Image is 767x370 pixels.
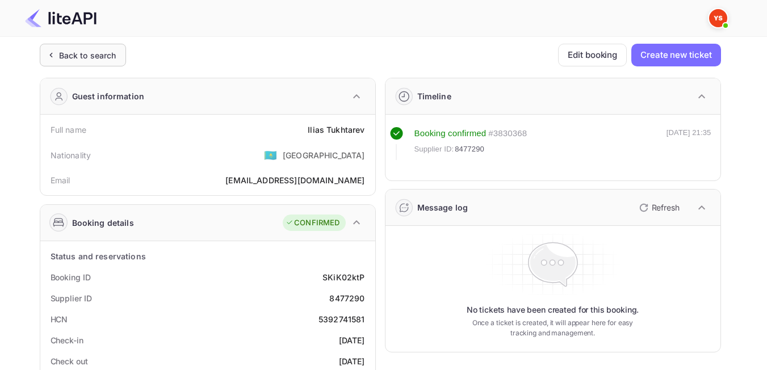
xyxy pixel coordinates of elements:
div: Back to search [59,49,116,61]
span: Supplier ID: [414,144,454,155]
div: Check-in [51,334,83,346]
button: Edit booking [558,44,627,66]
div: 5392741581 [318,313,365,325]
div: Nationality [51,149,91,161]
div: [DATE] [339,334,365,346]
div: # 3830368 [488,127,527,140]
p: Refresh [652,201,680,213]
div: HCN [51,313,68,325]
span: 8477290 [455,144,484,155]
p: Once a ticket is created, it will appear here for easy tracking and management. [463,318,643,338]
span: United States [264,145,277,165]
img: Yandex Support [709,9,727,27]
div: Booking confirmed [414,127,487,140]
div: Status and reservations [51,250,146,262]
div: Message log [417,201,468,213]
div: [DATE] 21:35 [667,127,711,160]
button: Refresh [632,199,684,217]
div: Guest information [72,90,145,102]
img: LiteAPI Logo [25,9,97,27]
button: Create new ticket [631,44,720,66]
div: 8477290 [329,292,364,304]
div: Ilias Tukhtarev [308,124,364,136]
div: [DATE] [339,355,365,367]
div: Check out [51,355,88,367]
div: Timeline [417,90,451,102]
div: Booking details [72,217,134,229]
p: No tickets have been created for this booking. [467,304,639,316]
div: SKiK02ktP [322,271,364,283]
div: CONFIRMED [286,217,340,229]
div: Full name [51,124,86,136]
div: Email [51,174,70,186]
div: Supplier ID [51,292,92,304]
div: Booking ID [51,271,91,283]
div: [EMAIL_ADDRESS][DOMAIN_NAME] [225,174,364,186]
div: [GEOGRAPHIC_DATA] [283,149,365,161]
